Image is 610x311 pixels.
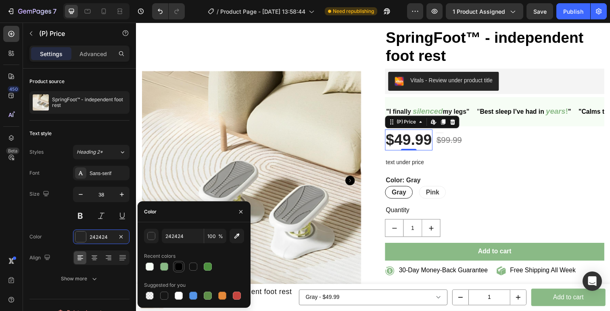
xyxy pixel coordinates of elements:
div: Font [29,169,40,177]
div: Sans-serif [90,170,127,177]
i: silenced [282,86,313,95]
div: Show more [61,275,98,283]
span: Pink [296,170,309,177]
div: Product source [29,78,65,85]
div: 242424 [90,234,113,241]
iframe: Design area [136,23,610,311]
div: (P) Price [264,98,287,105]
div: Rich Text Editor. Editing area: main [254,137,478,149]
button: Publish [556,3,590,19]
div: Recent colors [144,253,175,260]
div: Add to cart [426,275,457,287]
button: Carousel Next Arrow [214,157,224,166]
button: 7 [3,3,60,19]
span: 1 product assigned [453,7,505,16]
p: 7 [53,6,56,16]
div: $49.99 [32,282,160,292]
div: Color [144,208,157,215]
img: 26b75d61-258b-461b-8cc3-4bcb67141ce0.png [264,55,274,65]
span: Gray [261,170,276,177]
span: ! [418,86,441,95]
div: Vitals - Review under product title [280,55,364,64]
span: Product Page - [DATE] 13:58:44 [220,7,305,16]
p: " [348,85,444,97]
button: Save [526,3,553,19]
img: product feature img [33,94,49,111]
button: 1 product assigned [446,3,523,19]
span: / [217,7,219,16]
div: Publish [563,7,583,16]
span: Heading 2* [77,148,103,156]
div: Undo/Redo [152,3,185,19]
span: Best sleep I’ve had in [351,88,417,94]
button: Vitals - Review under product title [257,50,370,70]
div: $99.99 [306,113,478,127]
i: years [418,86,439,95]
span: Save [533,8,547,15]
div: Quantity [254,185,478,198]
span: Need republishing [333,8,374,15]
span: "Calms the [452,88,486,94]
div: Color [29,233,42,240]
span: " [441,88,444,94]
div: 450 [8,86,19,92]
input: quantity [339,273,382,288]
p: SpringFoot™ - independent foot rest [52,97,126,108]
button: increment [382,273,398,288]
button: decrement [323,273,339,288]
div: Styles [29,148,44,156]
div: Text style [29,130,52,137]
div: $49.99 [254,109,303,131]
span: "I finally [255,88,281,94]
span: " [337,88,341,94]
button: decrement [255,201,273,219]
div: Open Intercom Messenger [583,271,602,291]
div: Suggested for you [144,282,186,289]
div: Add to cart [349,228,383,240]
button: Show more [29,271,130,286]
button: increment [292,201,310,219]
p: text under price [255,138,477,148]
span: my legs [313,88,337,94]
p: 30-Day Money-Back Guarantee [268,249,359,258]
button: Heading 2* [73,145,130,159]
p: Free Shipping All Week [382,249,449,258]
div: Beta [6,148,19,154]
p: Settings [40,50,63,58]
button: Add to cart [403,272,479,290]
h2: SpringFoot™ - independent foot rest [254,6,478,44]
p: Advanced [79,50,107,58]
p: (P) Price [39,29,108,38]
button: Add to cart [254,225,478,243]
legend: Color: Gray [254,156,291,167]
input: Eg: FFFFFF [162,229,204,243]
span: % [218,233,223,240]
div: Size [29,189,51,200]
div: Align [29,253,52,263]
input: quantity [273,201,292,219]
